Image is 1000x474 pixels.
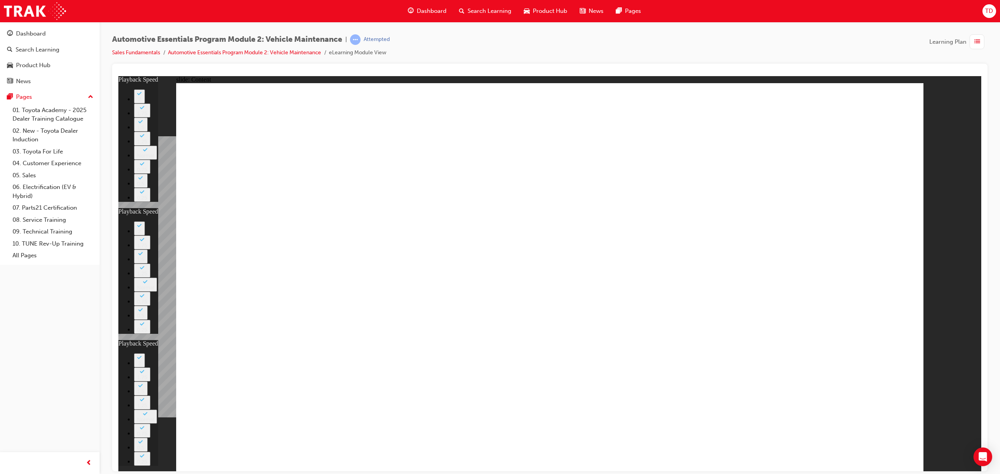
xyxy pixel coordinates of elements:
[9,202,96,214] a: 07. Parts21 Certification
[9,125,96,146] a: 02. New - Toyota Dealer Induction
[9,104,96,125] a: 01. Toyota Academy - 2025 Dealer Training Catalogue
[524,6,530,16] span: car-icon
[345,35,347,44] span: |
[329,48,386,57] li: eLearning Module View
[625,7,641,16] span: Pages
[9,214,96,226] a: 08. Service Training
[408,6,414,16] span: guage-icon
[518,3,573,19] a: car-iconProduct Hub
[7,62,13,69] span: car-icon
[982,4,996,18] button: TD
[453,3,518,19] a: search-iconSearch Learning
[364,36,390,43] div: Attempted
[9,238,96,250] a: 10. TUNE Rev-Up Training
[3,58,96,73] a: Product Hub
[974,37,980,47] span: list-icon
[350,34,361,45] span: learningRecordVerb_ATTEMPT-icon
[929,37,966,46] span: Learning Plan
[16,45,59,54] div: Search Learning
[7,46,12,53] span: search-icon
[985,7,993,16] span: TD
[580,6,586,16] span: news-icon
[616,6,622,16] span: pages-icon
[4,2,66,20] img: Trak
[417,7,446,16] span: Dashboard
[3,90,96,104] button: Pages
[3,27,96,41] a: Dashboard
[973,447,992,466] div: Open Intercom Messenger
[7,94,13,101] span: pages-icon
[9,181,96,202] a: 06. Electrification (EV & Hybrid)
[7,30,13,37] span: guage-icon
[16,29,46,38] div: Dashboard
[9,169,96,182] a: 05. Sales
[9,157,96,169] a: 04. Customer Experience
[3,74,96,89] a: News
[402,3,453,19] a: guage-iconDashboard
[929,34,987,49] button: Learning Plan
[112,35,342,44] span: Automotive Essentials Program Module 2: Vehicle Maintenance
[112,49,160,56] a: Sales Fundamentals
[468,7,511,16] span: Search Learning
[610,3,647,19] a: pages-iconPages
[533,7,567,16] span: Product Hub
[168,49,321,56] a: Automotive Essentials Program Module 2: Vehicle Maintenance
[7,78,13,85] span: news-icon
[16,93,32,102] div: Pages
[3,25,96,90] button: DashboardSearch LearningProduct HubNews
[9,249,96,262] a: All Pages
[88,92,93,102] span: up-icon
[589,7,604,16] span: News
[16,77,31,86] div: News
[86,458,92,468] span: prev-icon
[573,3,610,19] a: news-iconNews
[459,6,464,16] span: search-icon
[9,146,96,158] a: 03. Toyota For Life
[16,61,50,70] div: Product Hub
[9,226,96,238] a: 09. Technical Training
[3,43,96,57] a: Search Learning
